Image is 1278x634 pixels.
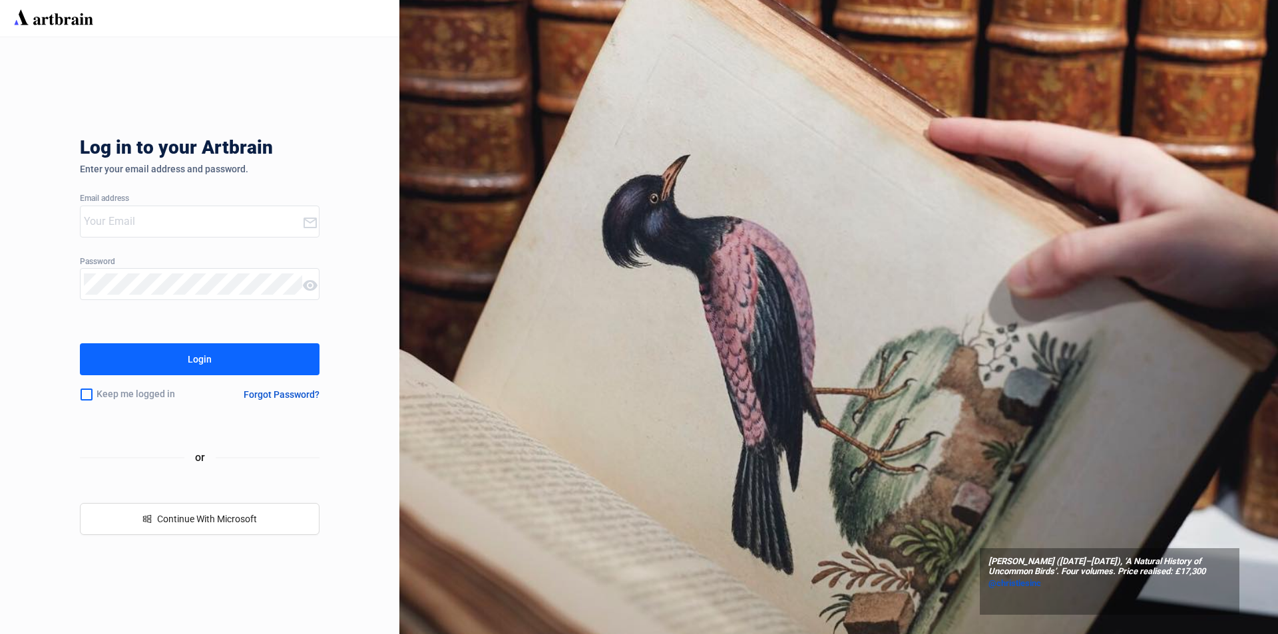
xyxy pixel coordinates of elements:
[988,578,1041,588] span: @christiesinc
[84,211,302,232] input: Your Email
[988,557,1231,577] span: [PERSON_NAME] ([DATE]–[DATE]), ‘A Natural History of Uncommon Birds’. Four volumes. Price realise...
[157,514,257,524] span: Continue With Microsoft
[244,389,319,400] div: Forgot Password?
[80,194,319,204] div: Email address
[80,381,212,408] div: Keep me logged in
[80,257,319,267] div: Password
[142,514,152,524] span: windows
[988,577,1231,590] a: @christiesinc
[80,137,479,164] div: Log in to your Artbrain
[184,449,216,466] span: or
[80,164,319,174] div: Enter your email address and password.
[80,343,319,375] button: Login
[80,503,319,535] button: windowsContinue With Microsoft
[188,349,212,370] div: Login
